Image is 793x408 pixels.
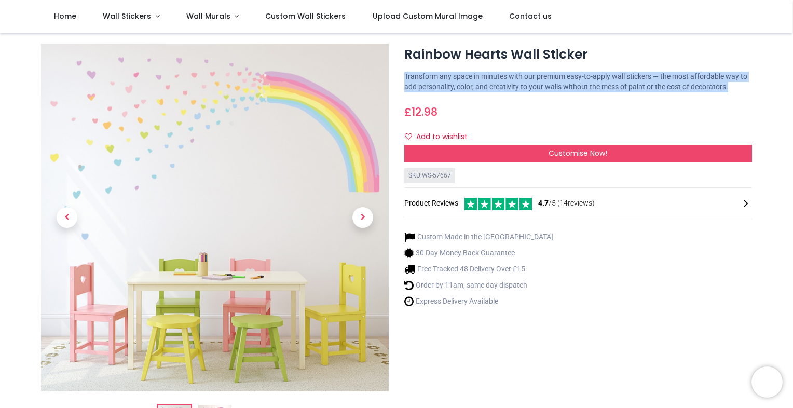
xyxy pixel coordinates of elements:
[404,168,455,183] div: SKU: WS-57667
[404,196,752,210] div: Product Reviews
[41,96,93,339] a: Previous
[103,11,151,21] span: Wall Stickers
[549,148,607,158] span: Customise Now!
[404,128,476,146] button: Add to wishlistAdd to wishlist
[404,232,553,242] li: Custom Made in the [GEOGRAPHIC_DATA]
[265,11,346,21] span: Custom Wall Stickers
[404,296,553,307] li: Express Delivery Available
[404,248,553,259] li: 30 Day Money Back Guarantee
[352,207,373,228] span: Next
[412,104,437,119] span: 12.98
[404,46,752,63] h1: Rainbow Hearts Wall Sticker
[404,264,553,275] li: Free Tracked 48 Delivery Over £15
[405,133,412,140] i: Add to wishlist
[751,366,783,398] iframe: Brevo live chat
[509,11,552,21] span: Contact us
[404,72,752,92] p: Transform any space in minutes with our premium easy-to-apply wall stickers — the most affordable...
[41,44,389,391] img: Rainbow Hearts Wall Sticker
[337,96,389,339] a: Next
[373,11,483,21] span: Upload Custom Mural Image
[538,199,549,207] span: 4.7
[54,11,76,21] span: Home
[404,280,553,291] li: Order by 11am, same day dispatch
[57,207,77,228] span: Previous
[404,104,437,119] span: £
[538,198,595,209] span: /5 ( 14 reviews)
[186,11,230,21] span: Wall Murals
